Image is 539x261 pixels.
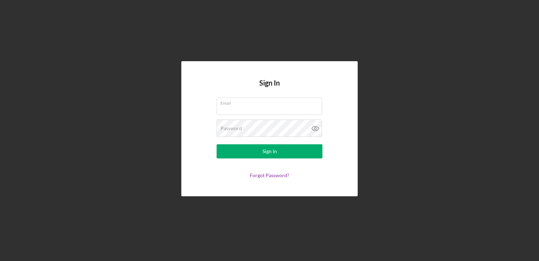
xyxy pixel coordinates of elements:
[217,144,322,158] button: Sign In
[259,79,280,98] h4: Sign In
[250,172,289,178] a: Forgot Password?
[262,144,277,158] div: Sign In
[220,126,242,131] label: Password
[220,98,322,106] label: Email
